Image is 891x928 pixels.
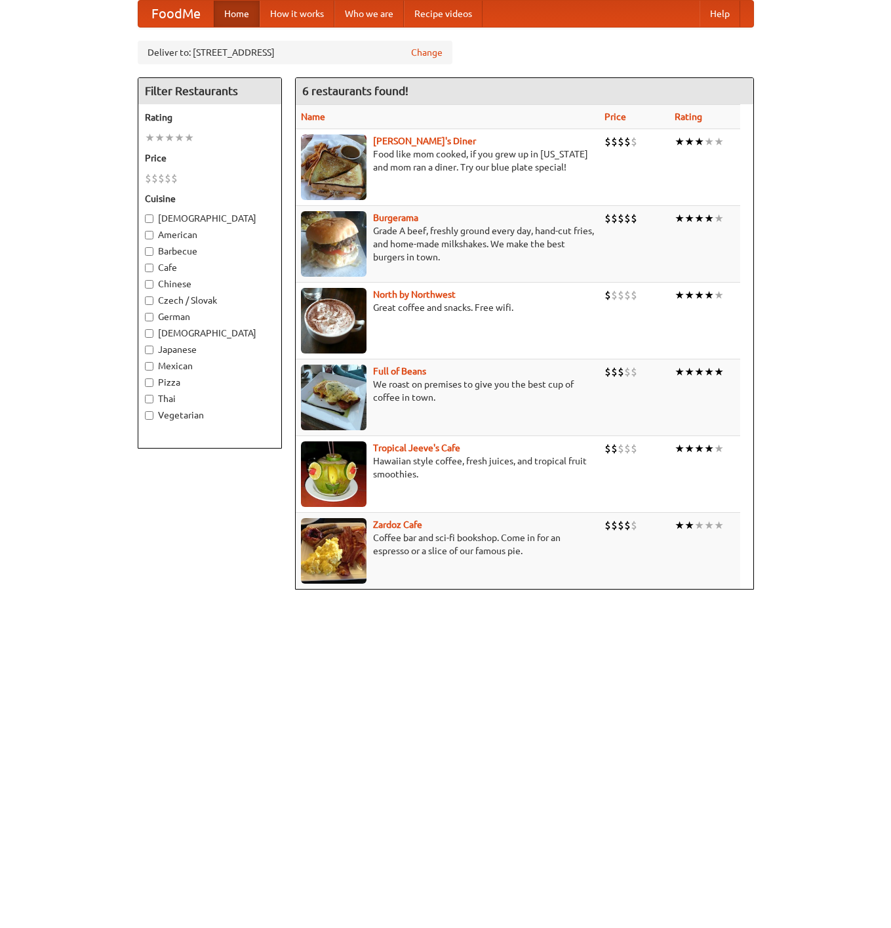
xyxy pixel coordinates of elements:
[145,264,153,272] input: Cafe
[604,111,626,122] a: Price
[631,365,637,379] li: $
[675,111,702,122] a: Rating
[301,518,366,584] img: zardoz.jpg
[145,392,275,405] label: Thai
[171,171,178,186] li: $
[704,134,714,149] li: ★
[618,365,624,379] li: $
[145,346,153,354] input: Japanese
[301,224,594,264] p: Grade A beef, freshly ground every day, hand-cut fries, and home-made milkshakes. We make the bes...
[373,212,418,223] a: Burgerama
[714,211,724,226] li: ★
[684,441,694,456] li: ★
[611,441,618,456] li: $
[684,518,694,533] li: ★
[155,131,165,145] li: ★
[145,409,275,422] label: Vegetarian
[301,531,594,557] p: Coffee bar and sci-fi bookshop. Come in for an espresso or a slice of our famous pie.
[145,131,155,145] li: ★
[145,327,275,340] label: [DEMOGRAPHIC_DATA]
[604,211,611,226] li: $
[611,365,618,379] li: $
[411,46,443,59] a: Change
[675,365,684,379] li: ★
[138,78,281,104] h4: Filter Restaurants
[165,171,171,186] li: $
[145,280,153,289] input: Chinese
[618,288,624,302] li: $
[373,443,460,453] a: Tropical Jeeve's Cafe
[714,288,724,302] li: ★
[145,395,153,403] input: Thai
[138,41,452,64] div: Deliver to: [STREET_ADDRESS]
[145,247,153,256] input: Barbecue
[145,359,275,373] label: Mexican
[624,365,631,379] li: $
[675,441,684,456] li: ★
[145,378,153,387] input: Pizza
[631,288,637,302] li: $
[714,441,724,456] li: ★
[145,111,275,124] h5: Rating
[694,211,704,226] li: ★
[145,411,153,420] input: Vegetarian
[301,454,594,481] p: Hawaiian style coffee, fresh juices, and tropical fruit smoothies.
[631,211,637,226] li: $
[604,518,611,533] li: $
[704,365,714,379] li: ★
[611,518,618,533] li: $
[618,518,624,533] li: $
[704,288,714,302] li: ★
[704,518,714,533] li: ★
[165,131,174,145] li: ★
[301,441,366,507] img: jeeves.jpg
[145,231,153,239] input: American
[260,1,334,27] a: How it works
[714,518,724,533] li: ★
[145,228,275,241] label: American
[611,211,618,226] li: $
[302,85,408,97] ng-pluralize: 6 restaurants found!
[334,1,404,27] a: Who we are
[145,329,153,338] input: [DEMOGRAPHIC_DATA]
[145,277,275,291] label: Chinese
[675,518,684,533] li: ★
[618,211,624,226] li: $
[611,134,618,149] li: $
[301,148,594,174] p: Food like mom cooked, if you grew up in [US_STATE] and mom ran a diner. Try our blue plate special!
[604,441,611,456] li: $
[624,211,631,226] li: $
[145,171,151,186] li: $
[145,261,275,274] label: Cafe
[373,289,456,300] b: North by Northwest
[604,288,611,302] li: $
[145,294,275,307] label: Czech / Slovak
[694,288,704,302] li: ★
[138,1,214,27] a: FoodMe
[145,310,275,323] label: German
[145,296,153,305] input: Czech / Slovak
[684,211,694,226] li: ★
[145,362,153,371] input: Mexican
[145,343,275,356] label: Japanese
[301,111,325,122] a: Name
[675,134,684,149] li: ★
[675,288,684,302] li: ★
[624,288,631,302] li: $
[301,211,366,277] img: burgerama.jpg
[145,151,275,165] h5: Price
[301,301,594,314] p: Great coffee and snacks. Free wifi.
[684,365,694,379] li: ★
[694,134,704,149] li: ★
[604,134,611,149] li: $
[151,171,158,186] li: $
[631,134,637,149] li: $
[675,211,684,226] li: ★
[624,518,631,533] li: $
[618,134,624,149] li: $
[158,171,165,186] li: $
[145,214,153,223] input: [DEMOGRAPHIC_DATA]
[145,192,275,205] h5: Cuisine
